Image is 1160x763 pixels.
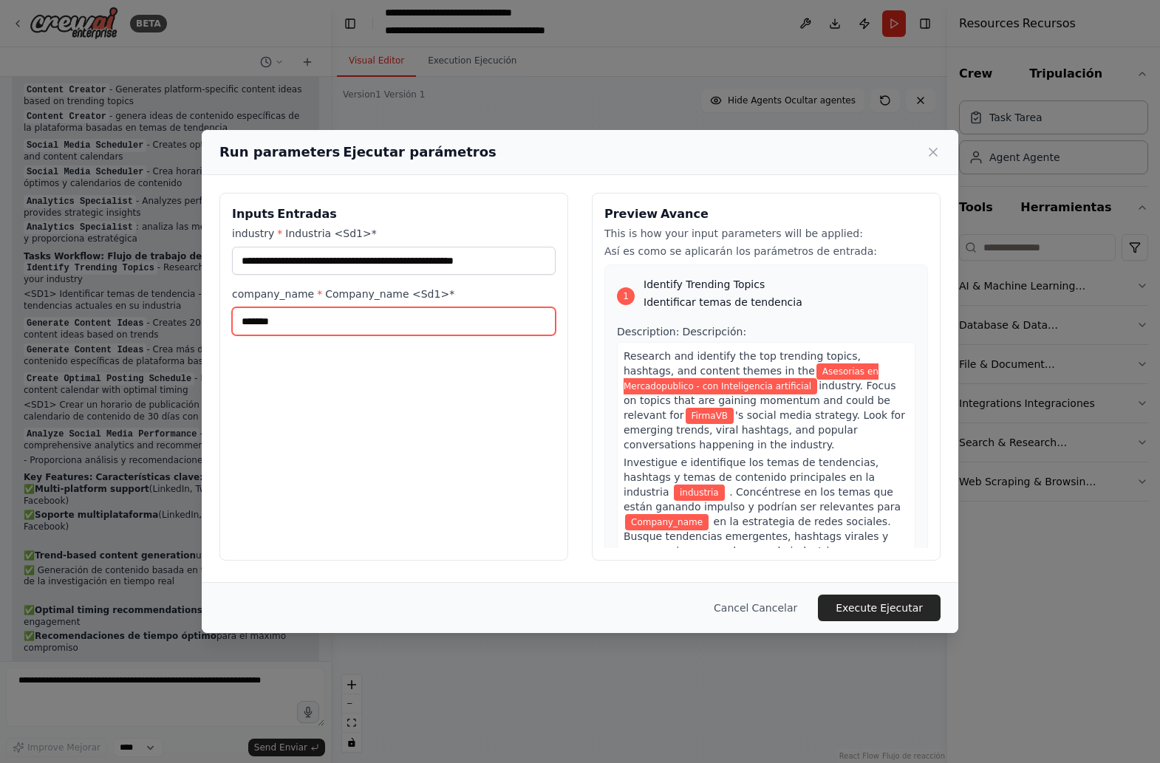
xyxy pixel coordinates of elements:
button: CancelCancelar [702,595,809,621]
p: This is how your input parameters will be applied: [604,226,928,259]
sider-trans-text: Company_name <Sd1>* [325,288,454,300]
span: Research and identify the top trending topics, hashtags, and content themes in the [624,350,861,377]
span: Variable: company_name [686,408,734,424]
h2: Run parameters [219,142,497,162]
sider-trans-text: Entradas [277,207,336,221]
sider-trans-text: Ejecutar [880,602,923,614]
span: Variable: industry [674,485,725,501]
span: Investigue e identifique los temas de tendencias, hashtags y temas de contenido principales en la... [624,456,878,498]
sider-trans-text: Identificar temas de tendencia [644,296,802,308]
span: Description: [617,326,746,338]
sider-trans-text: Ejecutar parámetros [343,144,497,160]
sider-trans-text: Avance [661,207,709,221]
span: Identify Trending Topics [644,277,802,315]
sider-trans-text: Así es como se aplicarán los parámetros de entrada: [604,245,877,257]
h3: Preview [604,205,928,223]
label: industry [232,226,556,241]
span: . Concéntrese en los temas que están ganando impulso y podrían ser relevantes para [624,486,901,513]
span: industry. Focus on topics that are gaining momentum and could be relevant for [624,380,895,421]
span: Variable: industry [624,363,878,394]
label: company_name [232,287,556,301]
h3: Inputs [232,205,556,223]
sider-trans-text: Cancelar [751,602,797,614]
span: en la estrategia de redes sociales. Busque tendencias emergentes, hashtags virales y conversacion... [624,516,891,557]
sider-trans-text: Descripción: [682,326,746,338]
span: 's social media strategy. Look for emerging trends, viral hashtags, and popular conversations hap... [624,409,905,451]
sider-trans-text: Industria <Sd1>* [285,227,376,239]
div: 1 [617,287,635,305]
span: Variable: company_name [625,514,709,530]
button: ExecuteEjecutar [818,595,941,621]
